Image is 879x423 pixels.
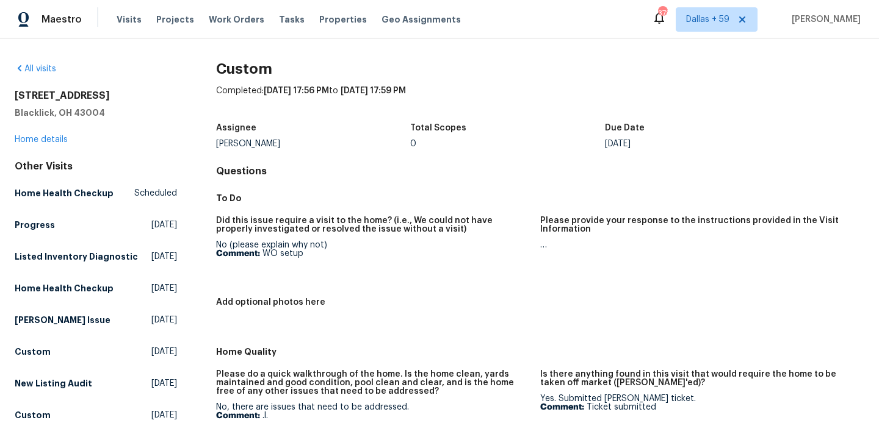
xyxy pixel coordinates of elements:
h5: Please do a quick walkthrough of the home. Is the home clean, yards maintained and good condition... [216,370,530,396]
span: [DATE] [151,409,177,421]
span: [DATE] [151,346,177,358]
h5: Add optional photos here [216,298,325,307]
a: New Listing Audit[DATE] [15,372,177,394]
p: Ticket submitted [540,403,855,411]
h2: [STREET_ADDRESS] [15,90,177,102]
h5: Total Scopes [410,124,466,132]
span: [DATE] 17:56 PM [264,87,329,95]
h5: New Listing Audit [15,377,92,389]
a: All visits [15,65,56,73]
div: … [540,241,855,249]
h5: To Do [216,192,864,204]
b: Comment: [540,403,584,411]
a: Home details [15,135,68,144]
div: Other Visits [15,160,177,172]
span: [DATE] [151,251,177,263]
h4: Questions [216,165,864,177]
span: [DATE] [151,282,177,294]
span: Geo Assignments [382,13,461,26]
span: [PERSON_NAME] [787,13,861,26]
b: Comment: [216,411,260,420]
span: Tasks [279,15,305,24]
span: Scheduled [134,187,177,199]
h5: Home Health Checkup [15,282,114,294]
span: Properties [319,13,367,26]
h5: Is there anything found in this visit that would require the home to be taken off market ([PERSON... [540,370,855,387]
b: Comment: [216,249,260,258]
h5: Listed Inventory Diagnostic [15,251,138,263]
h5: Home Health Checkup [15,187,114,199]
h5: Custom [15,346,51,358]
div: [PERSON_NAME] [216,140,411,148]
h5: Progress [15,219,55,231]
h5: Custom [15,409,51,421]
a: Listed Inventory Diagnostic[DATE] [15,246,177,268]
h5: [PERSON_NAME] Issue [15,314,110,326]
a: [PERSON_NAME] Issue[DATE] [15,309,177,331]
p: WO setup [216,249,530,258]
span: Maestro [42,13,82,26]
h5: Blacklick, OH 43004 [15,107,177,119]
span: Work Orders [209,13,264,26]
a: Home Health CheckupScheduled [15,182,177,204]
span: [DATE] [151,219,177,231]
span: [DATE] [151,377,177,389]
h2: Custom [216,63,864,75]
span: Dallas + 59 [686,13,729,26]
h5: Assignee [216,124,256,132]
a: Home Health Checkup[DATE] [15,277,177,299]
span: [DATE] 17:59 PM [341,87,406,95]
h5: Please provide your response to the instructions provided in the Visit Information [540,216,855,233]
h5: Home Quality [216,346,864,358]
div: 378 [658,7,667,20]
h5: Due Date [605,124,645,132]
h5: Did this issue require a visit to the home? (i.e., We could not have properly investigated or res... [216,216,530,233]
a: Progress[DATE] [15,214,177,236]
span: Visits [117,13,142,26]
div: Completed: to [216,85,864,116]
p: .l. [216,411,530,420]
span: [DATE] [151,314,177,326]
div: 0 [410,140,605,148]
div: [DATE] [605,140,800,148]
span: Projects [156,13,194,26]
div: No (please explain why not) [216,241,530,258]
a: Custom[DATE] [15,341,177,363]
